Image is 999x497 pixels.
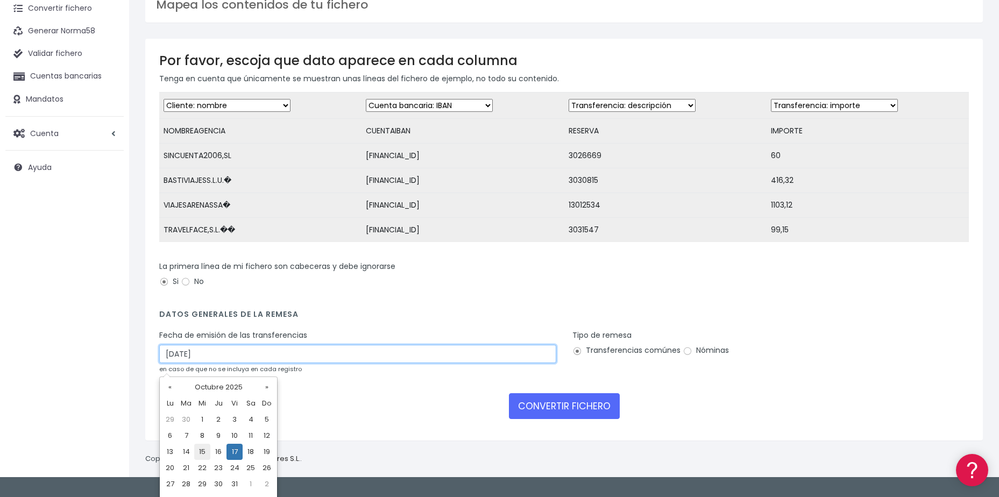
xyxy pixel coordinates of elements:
td: 22 [194,460,210,476]
td: 1 [194,411,210,428]
td: 30 [178,411,194,428]
td: 2 [259,476,275,492]
label: No [181,276,204,287]
td: 18 [243,444,259,460]
td: 25 [243,460,259,476]
td: SINCUENTA2006,SL [159,144,362,168]
td: 21 [178,460,194,476]
a: Cuenta [5,122,124,145]
label: Nóminas [683,345,729,356]
p: Tenga en cuenta que únicamente se muestran unas líneas del fichero de ejemplo, no todo su contenido. [159,73,969,84]
h3: Por favor, escoja que dato aparece en cada columna [159,53,969,68]
td: 12 [259,428,275,444]
td: 1103,12 [767,193,969,218]
td: 3030815 [564,168,767,193]
td: CUENTAIBAN [362,119,564,144]
td: 4 [243,411,259,428]
td: 60 [767,144,969,168]
th: Ma [178,395,194,411]
td: 13012534 [564,193,767,218]
td: 27 [162,476,178,492]
th: « [162,379,178,395]
label: Fecha de emisión de las transferencias [159,330,307,341]
td: 29 [162,411,178,428]
td: NOMBREAGENCIA [159,119,362,144]
td: [FINANCIAL_ID] [362,193,564,218]
td: 19 [259,444,275,460]
h4: Datos generales de la remesa [159,310,969,324]
label: La primera línea de mi fichero son cabeceras y debe ignorarse [159,261,395,272]
td: 3026669 [564,144,767,168]
td: 10 [226,428,243,444]
td: 8 [194,428,210,444]
td: 28 [178,476,194,492]
th: Ju [210,395,226,411]
td: 17 [226,444,243,460]
td: 11 [243,428,259,444]
td: 2 [210,411,226,428]
td: [FINANCIAL_ID] [362,168,564,193]
td: 6 [162,428,178,444]
td: 30 [210,476,226,492]
td: 7 [178,428,194,444]
td: 5 [259,411,275,428]
td: 20 [162,460,178,476]
td: RESERVA [564,119,767,144]
td: [FINANCIAL_ID] [362,218,564,243]
td: 31 [226,476,243,492]
td: VIAJESARENASSA� [159,193,362,218]
td: IMPORTE [767,119,969,144]
button: CONVERTIR FICHERO [509,393,620,419]
label: Transferencias comúnes [572,345,681,356]
td: 23 [210,460,226,476]
td: 1 [243,476,259,492]
label: Si [159,276,179,287]
td: 13 [162,444,178,460]
td: TRAVELFACE,S.L.�� [159,218,362,243]
td: [FINANCIAL_ID] [362,144,564,168]
td: 16 [210,444,226,460]
span: Ayuda [28,162,52,173]
span: Cuenta [30,127,59,138]
td: 99,15 [767,218,969,243]
td: 14 [178,444,194,460]
td: 9 [210,428,226,444]
a: Ayuda [5,156,124,179]
th: Do [259,395,275,411]
td: 29 [194,476,210,492]
th: Mi [194,395,210,411]
td: 3 [226,411,243,428]
p: Copyright © 2025 . [145,453,302,465]
td: BASTIVIAJESS.L.U.� [159,168,362,193]
th: » [259,379,275,395]
td: 26 [259,460,275,476]
a: Generar Norma58 [5,20,124,42]
td: 24 [226,460,243,476]
th: Octubre 2025 [178,379,259,395]
a: Validar fichero [5,42,124,65]
td: 15 [194,444,210,460]
td: 3031547 [564,218,767,243]
th: Lu [162,395,178,411]
th: Sa [243,395,259,411]
th: Vi [226,395,243,411]
a: Mandatos [5,88,124,111]
label: Tipo de remesa [572,330,632,341]
small: en caso de que no se incluya en cada registro [159,365,302,373]
td: 416,32 [767,168,969,193]
a: Cuentas bancarias [5,65,124,88]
